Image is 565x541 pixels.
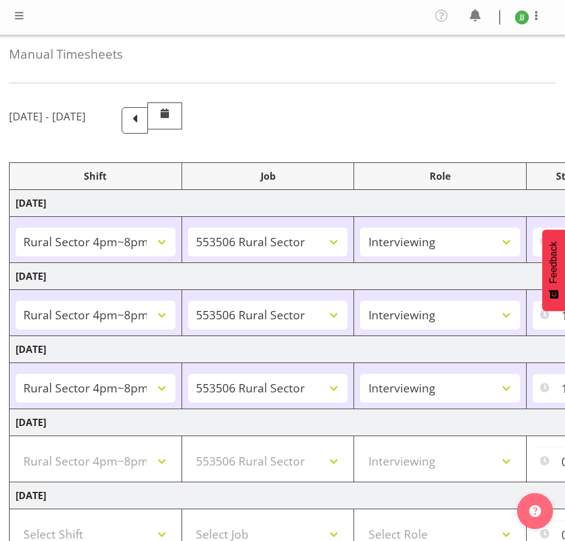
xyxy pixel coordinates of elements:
h4: Manual Timesheets [9,47,556,61]
h5: [DATE] - [DATE] [9,110,86,123]
div: Shift [16,169,176,183]
div: Job [188,169,348,183]
span: Feedback [548,241,559,283]
button: Feedback - Show survey [542,229,565,311]
img: joshua-joel11891.jpg [515,10,529,25]
img: help-xxl-2.png [529,505,541,517]
div: Role [360,169,520,183]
